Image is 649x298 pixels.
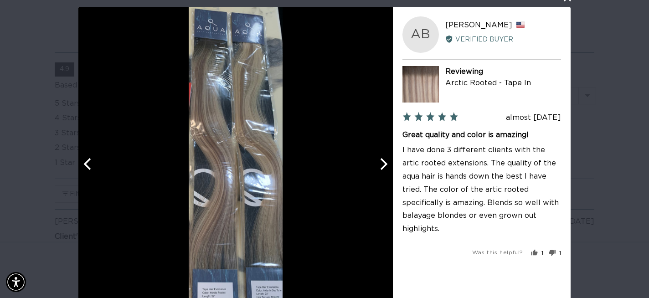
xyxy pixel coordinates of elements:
img: Arctic Rooted - Tape In [402,66,439,102]
span: Was this helpful? [472,250,523,255]
div: Reviewing [445,66,561,77]
button: Next [373,154,393,174]
div: AB [402,16,439,53]
button: Yes [531,249,543,256]
a: Arctic Rooted - Tape In [445,79,531,87]
span: United States [516,21,525,28]
span: [PERSON_NAME] [445,21,512,29]
h2: Great quality and color is amazing! [402,130,561,140]
p: I have done 3 different clients with the artic rooted extensions. The quality of the aqua hair is... [402,144,561,236]
span: almost [DATE] [506,114,561,121]
div: Verified Buyer [445,34,561,44]
button: No [545,249,561,256]
button: Previous [78,154,98,174]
